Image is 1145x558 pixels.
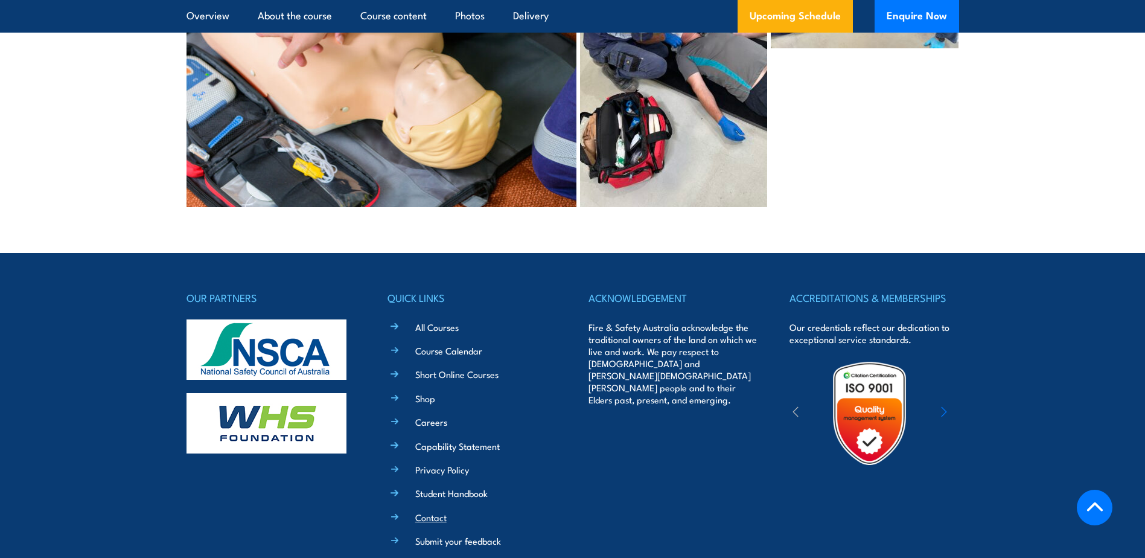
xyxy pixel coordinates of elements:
[588,289,757,306] h4: ACKNOWLEDGEMENT
[415,368,499,380] a: Short Online Courses
[415,511,447,524] a: Contact
[789,289,958,306] h4: ACCREDITATIONS & MEMBERSHIPS
[415,463,469,476] a: Privacy Policy
[388,289,557,306] h4: QUICK LINKS
[415,534,501,547] a: Submit your feedback
[588,321,757,406] p: Fire & Safety Australia acknowledge the traditional owners of the land on which we live and work....
[187,319,346,380] img: nsca-logo-footer
[923,393,1028,434] img: ewpa-logo
[817,361,922,466] img: Untitled design (19)
[415,344,482,357] a: Course Calendar
[415,392,435,405] a: Shop
[187,289,356,306] h4: OUR PARTNERS
[789,321,958,345] p: Our credentials reflect our dedication to exceptional service standards.
[415,415,447,428] a: Careers
[415,440,500,452] a: Capability Statement
[187,393,346,454] img: whs-logo-footer
[415,487,488,499] a: Student Handbook
[415,321,459,333] a: All Courses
